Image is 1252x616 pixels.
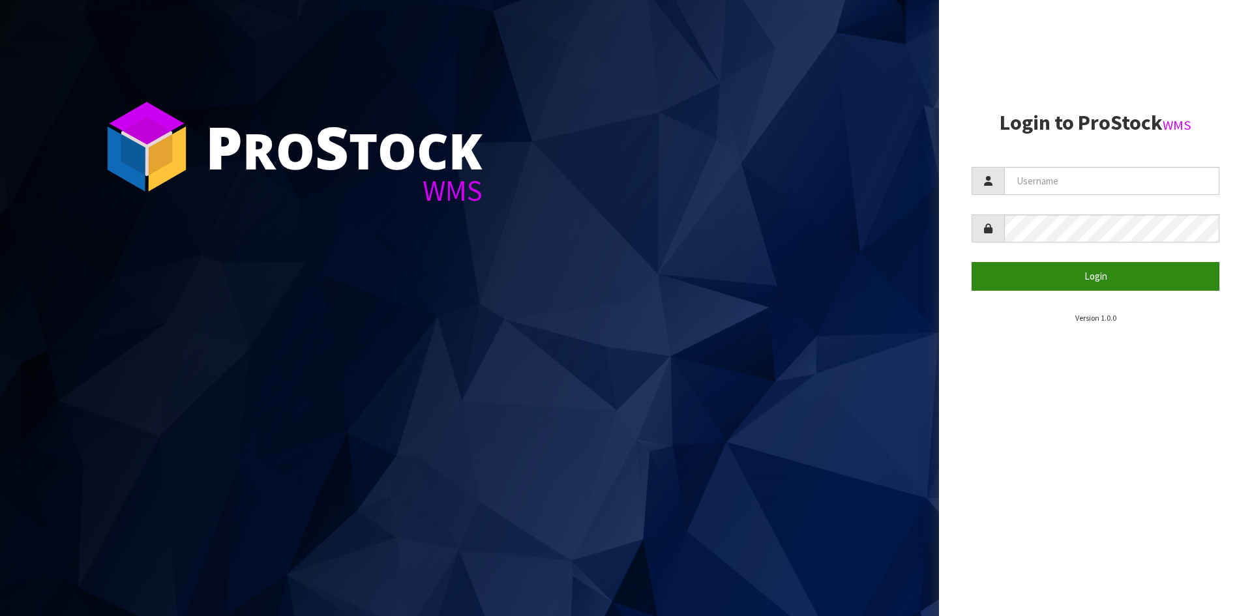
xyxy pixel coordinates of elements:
[1004,167,1219,195] input: Username
[315,107,349,186] span: S
[205,107,243,186] span: P
[1163,117,1191,134] small: WMS
[98,98,196,196] img: ProStock Cube
[205,176,483,205] div: WMS
[972,262,1219,290] button: Login
[205,117,483,176] div: ro tock
[972,111,1219,134] h2: Login to ProStock
[1075,313,1116,323] small: Version 1.0.0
